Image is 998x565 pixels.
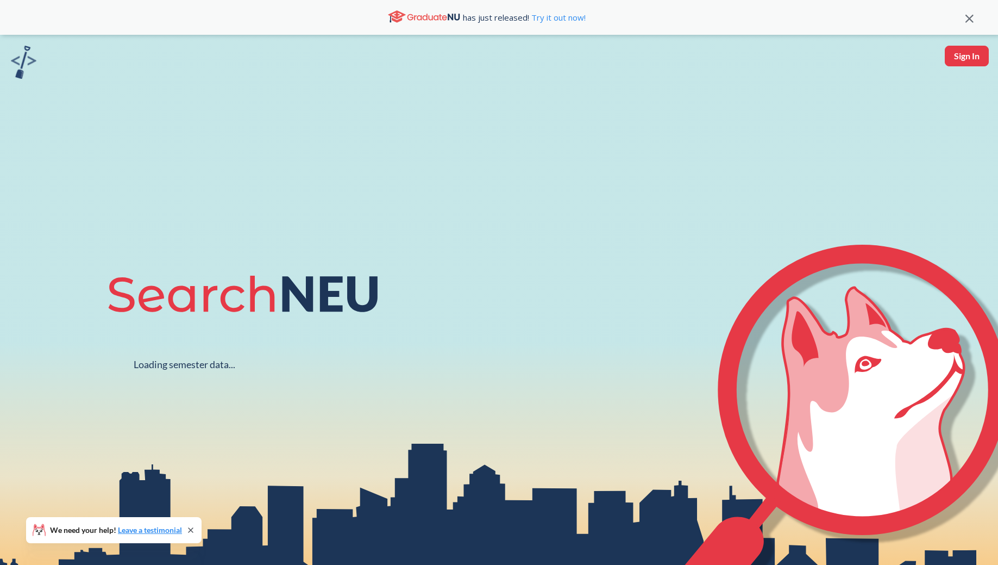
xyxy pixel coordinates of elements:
span: has just released! [463,11,586,23]
a: Leave a testimonial [118,525,182,535]
a: sandbox logo [11,46,36,82]
button: Sign In [945,46,989,66]
div: Loading semester data... [134,358,235,371]
span: We need your help! [50,526,182,534]
img: sandbox logo [11,46,36,79]
a: Try it out now! [529,12,586,23]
